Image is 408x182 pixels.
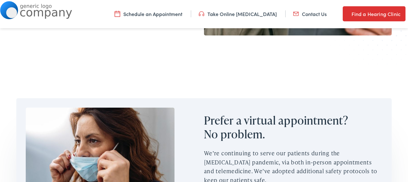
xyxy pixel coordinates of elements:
img: utility icon [115,10,120,17]
a: Take Online [MEDICAL_DATA] [199,10,277,17]
img: utility icon [199,10,204,17]
a: Contact Us [293,10,327,17]
a: Schedule an Appointment [115,10,182,17]
a: Find a Hearing Clinic [343,6,405,21]
h2: Prefer a virtual appointment? . [204,114,367,141]
img: utility icon [293,10,299,17]
span: No problem [204,126,263,142]
img: utility icon [343,10,348,18]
